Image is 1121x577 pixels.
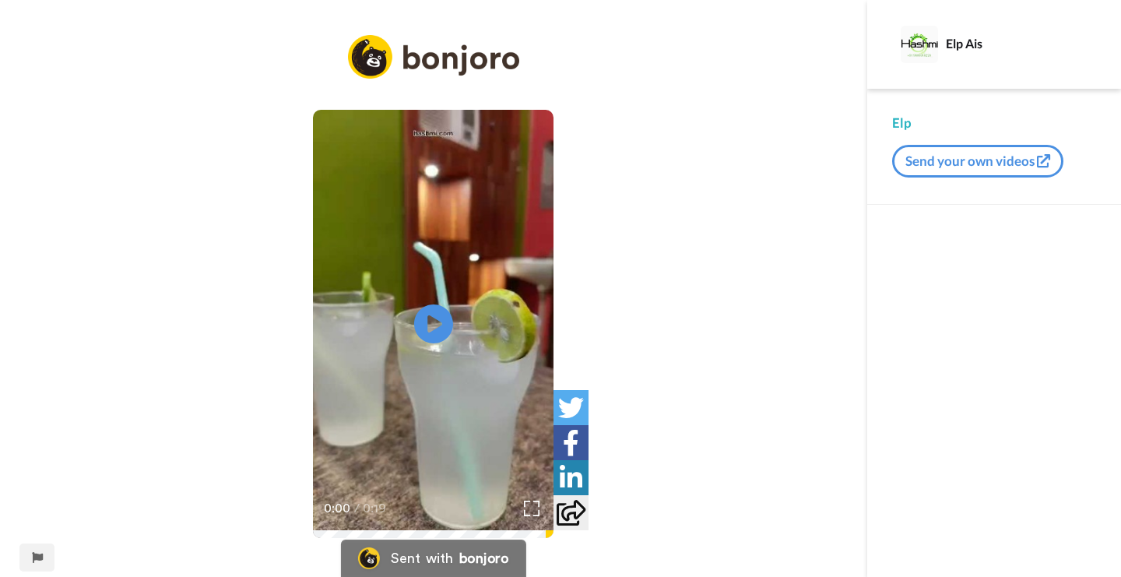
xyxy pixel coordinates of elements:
img: Full screen [524,501,539,516]
span: / [354,499,360,518]
div: bonjoro [459,551,509,565]
span: 0:00 [324,499,351,518]
div: Sent with [391,551,453,565]
img: logo_full.png [348,35,519,79]
div: Elp Ais [946,36,1095,51]
div: Elp [892,114,1096,132]
span: 0:19 [363,499,390,518]
img: Bonjoro Logo [358,547,380,569]
a: Bonjoro LogoSent withbonjoro [341,540,526,577]
button: Send your own videos [892,145,1063,178]
img: Profile Image [901,26,938,63]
